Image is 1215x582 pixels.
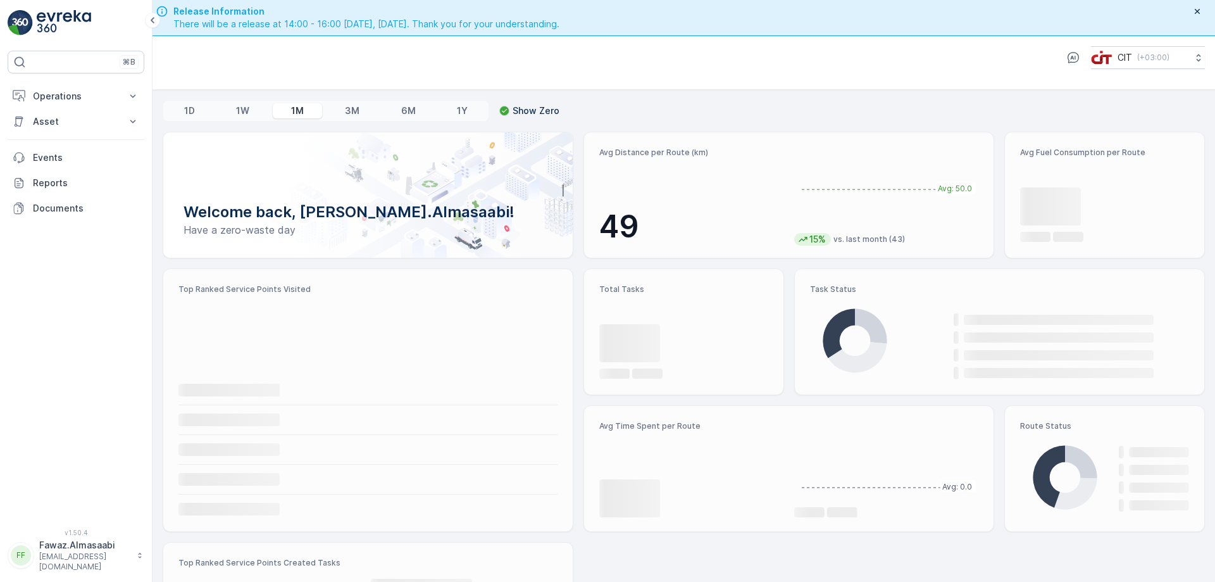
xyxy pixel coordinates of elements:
p: Asset [33,115,119,128]
img: cit-logo_pOk6rL0.png [1091,51,1112,65]
p: Avg Fuel Consumption per Route [1020,148,1189,158]
p: 15% [808,233,827,246]
p: 6M [401,104,416,117]
p: vs. last month (43) [833,234,905,244]
p: Show Zero [513,104,559,117]
button: FFFawaz.Almasaabi[EMAIL_ADDRESS][DOMAIN_NAME] [8,539,144,572]
p: CIT [1118,51,1132,64]
p: Documents [33,202,139,215]
p: 3M [345,104,359,117]
p: Avg Time Spent per Route [599,421,784,431]
p: 1Y [457,104,468,117]
button: Operations [8,84,144,109]
p: Avg Distance per Route (km) [599,148,784,158]
p: Have a zero-waste day [184,222,552,237]
a: Events [8,145,144,170]
p: Top Ranked Service Points Visited [178,284,558,294]
p: Task Status [810,284,1189,294]
button: Asset [8,109,144,134]
p: Total Tasks [599,284,768,294]
p: Route Status [1020,421,1189,431]
p: 1D [184,104,195,117]
img: logo [8,10,33,35]
span: Release Information [173,5,559,18]
p: Welcome back, [PERSON_NAME].Almasaabi! [184,202,552,222]
span: v 1.50.4 [8,529,144,536]
div: FF [11,545,31,566]
p: Operations [33,90,119,103]
p: ( +03:00 ) [1137,53,1169,63]
p: Reports [33,177,139,189]
p: 1W [236,104,249,117]
p: Events [33,151,139,164]
p: 49 [599,208,784,246]
p: 1M [291,104,304,117]
a: Reports [8,170,144,196]
p: [EMAIL_ADDRESS][DOMAIN_NAME] [39,552,130,572]
img: logo_light-DOdMpM7g.png [37,10,91,35]
a: Documents [8,196,144,221]
p: Fawaz.Almasaabi [39,539,130,552]
p: Top Ranked Service Points Created Tasks [178,558,558,568]
button: CIT(+03:00) [1091,46,1205,69]
p: ⌘B [123,57,135,67]
span: There will be a release at 14:00 - 16:00 [DATE], [DATE]. Thank you for your understanding. [173,18,559,30]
